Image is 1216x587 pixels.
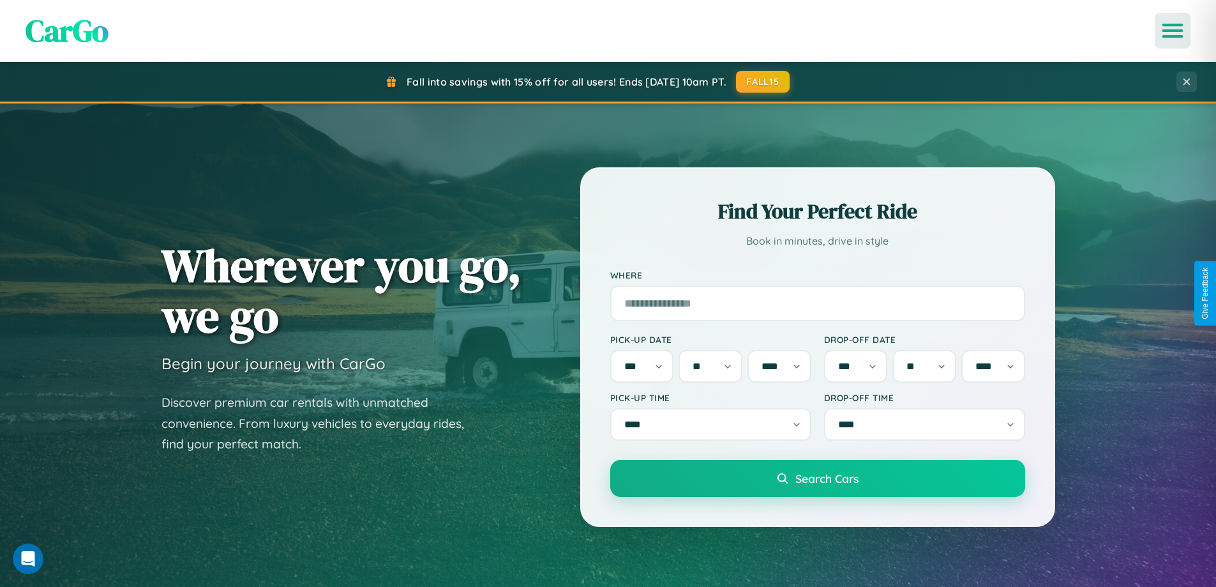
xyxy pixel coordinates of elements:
[610,334,811,345] label: Pick-up Date
[610,197,1025,225] h2: Find Your Perfect Ride
[26,10,109,52] span: CarGo
[736,71,790,93] button: FALL15
[161,392,481,455] p: Discover premium car rentals with unmatched convenience. From luxury vehicles to everyday rides, ...
[13,544,43,574] iframe: Intercom live chat
[824,392,1025,403] label: Drop-off Time
[161,240,522,341] h1: Wherever you go, we go
[407,75,726,88] span: Fall into savings with 15% off for all users! Ends [DATE] 10am PT.
[824,334,1025,345] label: Drop-off Date
[610,392,811,403] label: Pick-up Time
[610,232,1025,250] p: Book in minutes, drive in style
[1155,13,1190,49] button: Open menu
[161,354,386,373] h3: Begin your journey with CarGo
[610,270,1025,280] label: Where
[1201,268,1210,319] div: Give Feedback
[795,471,859,485] span: Search Cars
[610,460,1025,497] button: Search Cars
